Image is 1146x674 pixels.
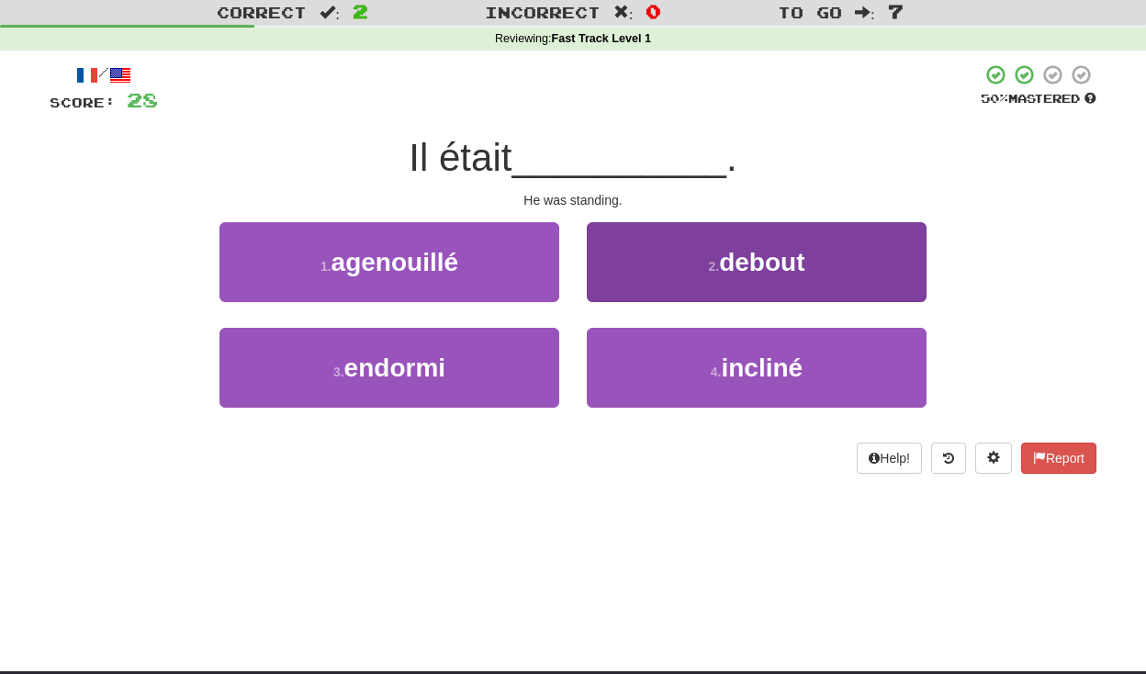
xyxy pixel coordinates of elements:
[217,3,307,21] span: Correct
[50,95,116,110] span: Score:
[613,5,634,20] span: :
[344,354,445,382] span: endormi
[333,365,344,379] small: 3 .
[711,365,722,379] small: 4 .
[981,91,1096,107] div: Mastered
[331,248,458,276] span: agenouillé
[981,91,1008,106] span: 50 %
[587,222,927,302] button: 2.debout
[485,3,601,21] span: Incorrect
[511,136,726,179] span: __________
[1021,443,1096,474] button: Report
[219,328,559,408] button: 3.endormi
[855,5,875,20] span: :
[721,354,803,382] span: incliné
[409,136,511,179] span: Il était
[778,3,842,21] span: To go
[219,222,559,302] button: 1.agenouillé
[726,136,737,179] span: .
[709,259,720,274] small: 2 .
[50,191,1096,209] div: He was standing.
[127,88,158,111] span: 28
[857,443,922,474] button: Help!
[552,32,652,45] strong: Fast Track Level 1
[931,443,966,474] button: Round history (alt+y)
[719,248,804,276] span: debout
[320,5,340,20] span: :
[50,63,158,86] div: /
[320,259,331,274] small: 1 .
[587,328,927,408] button: 4.incliné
